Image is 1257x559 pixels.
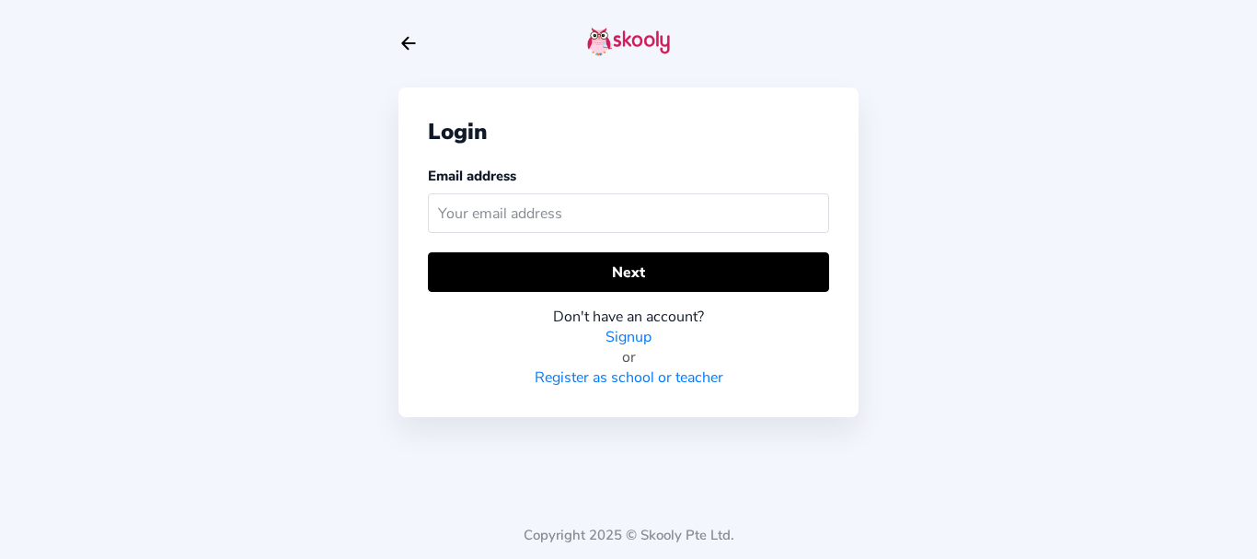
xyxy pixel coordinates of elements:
[398,33,419,53] button: arrow back outline
[428,252,829,292] button: Next
[428,347,829,367] div: or
[587,27,670,56] img: skooly-logo.png
[605,327,652,347] a: Signup
[428,167,516,185] label: Email address
[428,117,829,146] div: Login
[535,367,723,388] a: Register as school or teacher
[428,193,829,233] input: Your email address
[428,307,829,327] div: Don't have an account?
